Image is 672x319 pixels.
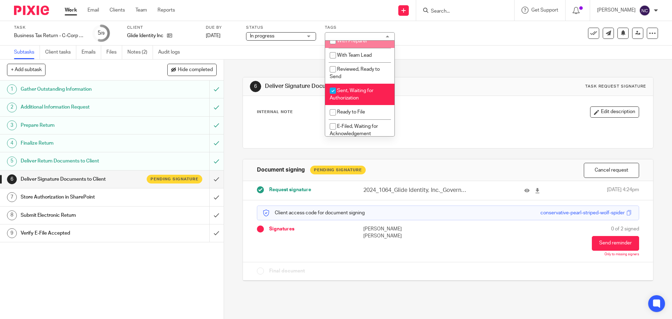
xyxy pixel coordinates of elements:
[607,186,639,194] span: [DATE] 4:24pm
[14,46,40,59] a: Subtasks
[269,268,305,275] span: Final document
[21,120,142,131] h1: Prepare Return
[363,186,469,194] p: 2024_1064_Glide Identity, Inc._GovernmentCopy_Corporate.pdf
[21,192,142,202] h1: Store Authorization in SharePoint
[110,7,125,14] a: Clients
[14,6,49,15] img: Pixie
[584,163,639,178] button: Cancel request
[337,53,372,58] span: With Team Lead
[269,226,294,233] span: Signatures
[21,156,142,166] h1: Deliver Return Documents to Client
[330,67,380,79] span: Reviewed, Ready to Send
[604,252,639,257] p: Only to missing signers
[531,8,558,13] span: Get Support
[325,25,395,30] label: Tags
[21,102,142,112] h1: Additional Information Request
[246,25,316,30] label: Status
[257,109,293,115] p: Internal Note
[7,103,17,112] div: 2
[106,46,122,59] a: Files
[269,186,311,193] span: Request signature
[167,64,217,76] button: Hide completed
[135,7,147,14] a: Team
[21,228,142,238] h1: Verify E-File Accepted
[7,210,17,220] div: 8
[7,174,17,184] div: 6
[206,33,220,38] span: [DATE]
[7,157,17,166] div: 5
[590,106,639,118] button: Edit description
[7,64,45,76] button: + Add subtask
[178,67,213,73] span: Hide completed
[7,120,17,130] div: 3
[257,166,305,174] h1: Document signing
[585,84,646,89] div: Task request signature
[127,46,153,59] a: Notes (2)
[150,176,198,182] span: Pending signature
[540,209,625,216] div: conservative-pearl-striped-wolf-spider
[157,7,175,14] a: Reports
[7,138,17,148] div: 4
[639,5,650,16] img: svg%3E
[82,46,101,59] a: Emails
[98,29,105,37] div: 5
[206,25,237,30] label: Due by
[21,138,142,148] h1: Finalize Return
[21,174,142,185] h1: Deliver Signature Documents to Client
[330,124,378,136] span: E-Filed, Waiting for Acknowledgement
[87,7,99,14] a: Email
[45,46,76,59] a: Client tasks
[14,25,84,30] label: Task
[330,88,373,100] span: Sent, Waiting for Authorization
[250,81,261,92] div: 6
[127,32,163,39] p: Glide Identity Inc
[65,7,77,14] a: Work
[127,25,197,30] label: Client
[7,84,17,94] div: 1
[337,39,367,43] span: With Preparer
[363,233,448,240] p: [PERSON_NAME]
[363,226,448,233] p: [PERSON_NAME]
[262,209,365,216] p: Client access code for document signing
[158,46,185,59] a: Audit logs
[21,84,142,95] h1: Gather Outstanding Information
[7,192,17,202] div: 7
[265,83,463,90] h1: Deliver Signature Documents to Client
[7,228,17,238] div: 9
[21,210,142,221] h1: Submit Electronic Return
[310,166,366,174] div: Pending Signature
[14,32,84,39] div: Business Tax Return - C-Corp - On Extension
[250,34,274,39] span: In progress
[611,226,639,233] span: 0 of 2 signed
[592,236,639,251] button: Send reminder
[430,8,493,15] input: Search
[337,110,365,115] span: Ready to File
[101,32,105,35] small: /9
[597,7,636,14] p: [PERSON_NAME]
